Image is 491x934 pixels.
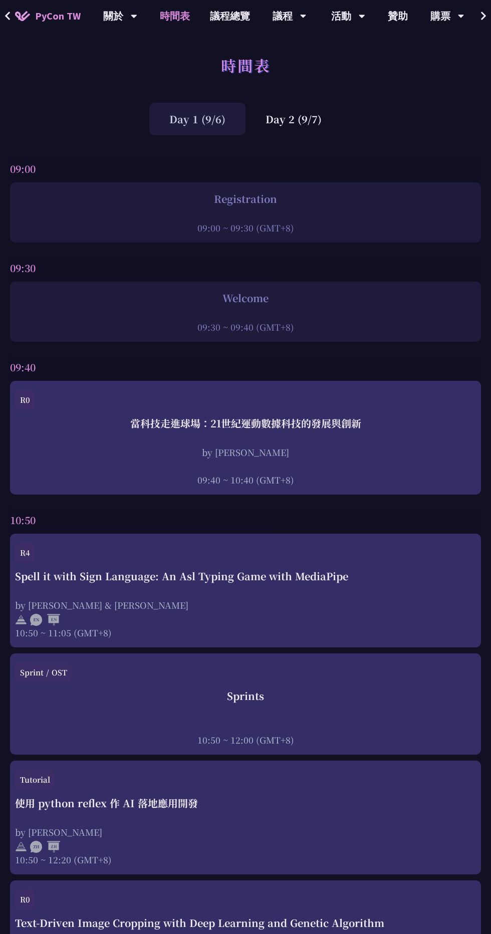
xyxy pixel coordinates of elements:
[221,50,271,80] h1: 時間表
[15,191,476,206] div: Registration
[15,662,72,682] div: Sprint / OST
[15,853,476,866] div: 10:50 ~ 12:20 (GMT+8)
[5,4,91,29] a: PyCon TW
[15,889,35,909] div: R0
[15,221,476,234] div: 09:00 ~ 09:30 (GMT+8)
[15,626,476,639] div: 10:50 ~ 11:05 (GMT+8)
[15,446,476,458] div: by [PERSON_NAME]
[15,474,476,486] div: 09:40 ~ 10:40 (GMT+8)
[245,103,342,135] div: Day 2 (9/7)
[30,614,60,626] img: ENEN.5a408d1.svg
[30,841,60,853] img: ZHZH.38617ef.svg
[15,796,476,811] div: 使用 python reflex 作 AI 落地應用開發
[15,688,476,704] div: Sprints
[10,507,481,534] div: 10:50
[15,321,476,333] div: 09:30 ~ 09:40 (GMT+8)
[15,543,476,639] a: R4 Spell it with Sign Language: An Asl Typing Game with MediaPipe by [PERSON_NAME] & [PERSON_NAME...
[15,915,476,930] div: Text-Driven Image Cropping with Deep Learning and Genetic Algorithm
[15,841,27,853] img: svg+xml;base64,PHN2ZyB4bWxucz0iaHR0cDovL3d3dy53My5vcmcvMjAwMC9zdmciIHdpZHRoPSIyNCIgaGVpZ2h0PSIyNC...
[15,390,476,486] a: R0 當科技走進球場：21世紀運動數據科技的發展與創新 by [PERSON_NAME] 09:40 ~ 10:40 (GMT+8)
[15,614,27,626] img: svg+xml;base64,PHN2ZyB4bWxucz0iaHR0cDovL3d3dy53My5vcmcvMjAwMC9zdmciIHdpZHRoPSIyNCIgaGVpZ2h0PSIyNC...
[15,416,476,431] div: 當科技走進球場：21世紀運動數據科技的發展與創新
[15,770,55,790] div: Tutorial
[15,291,476,306] div: Welcome
[15,543,35,563] div: R4
[15,599,476,611] div: by [PERSON_NAME] & [PERSON_NAME]
[15,770,476,866] a: Tutorial 使用 python reflex 作 AI 落地應用開發 by [PERSON_NAME] 10:50 ~ 12:20 (GMT+8)
[15,734,476,746] div: 10:50 ~ 12:00 (GMT+8)
[15,11,30,21] img: Home icon of PyCon TW 2025
[10,354,481,381] div: 09:40
[10,255,481,282] div: 09:30
[15,390,35,410] div: R0
[35,9,81,24] span: PyCon TW
[15,826,476,838] div: by [PERSON_NAME]
[15,569,476,584] div: Spell it with Sign Language: An Asl Typing Game with MediaPipe
[149,103,245,135] div: Day 1 (9/6)
[10,155,481,182] div: 09:00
